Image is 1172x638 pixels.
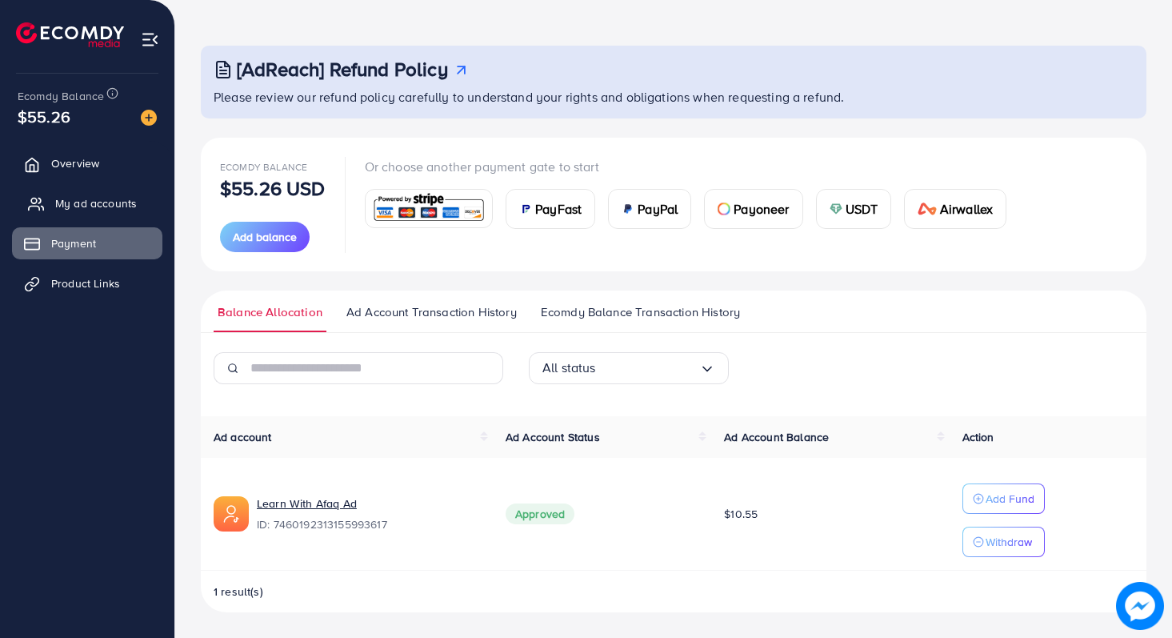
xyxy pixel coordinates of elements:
[370,191,488,226] img: card
[940,199,993,219] span: Airwallex
[506,429,600,445] span: Ad Account Status
[220,160,307,174] span: Ecomdy Balance
[12,227,162,259] a: Payment
[638,199,678,219] span: PayPal
[257,496,480,532] div: <span class='underline'>Learn With Afaq Ad</span></br>7460192313155993617
[986,489,1034,508] p: Add Fund
[724,506,758,522] span: $10.55
[704,189,802,229] a: cardPayoneer
[519,203,532,215] img: card
[962,429,994,445] span: Action
[220,222,310,252] button: Add balance
[596,355,699,380] input: Search for option
[141,110,157,126] img: image
[506,504,574,524] span: Approved
[622,203,634,215] img: card
[816,189,892,229] a: cardUSDT
[346,303,517,321] span: Ad Account Transaction History
[830,203,842,215] img: card
[365,189,494,228] a: card
[962,484,1045,514] button: Add Fund
[237,58,448,81] h3: [AdReach] Refund Policy
[214,584,263,600] span: 1 result(s)
[141,30,159,49] img: menu
[16,22,124,47] img: logo
[214,87,1137,106] p: Please review our refund policy carefully to understand your rights and obligations when requesti...
[12,147,162,179] a: Overview
[506,189,595,229] a: cardPayFast
[986,532,1032,552] p: Withdraw
[218,303,322,321] span: Balance Allocation
[918,203,937,215] img: card
[51,155,99,171] span: Overview
[257,496,480,512] a: Learn With Afaq Ad
[724,429,829,445] span: Ad Account Balance
[18,88,104,104] span: Ecomdy Balance
[535,199,582,219] span: PayFast
[51,275,120,291] span: Product Links
[233,229,297,245] span: Add balance
[734,199,789,219] span: Payoneer
[904,189,1006,229] a: cardAirwallex
[1116,582,1164,630] img: image
[718,203,730,215] img: card
[529,352,729,384] div: Search for option
[962,527,1045,557] button: Withdraw
[257,516,480,532] span: ID: 7460192313155993617
[55,195,137,211] span: My ad accounts
[365,157,1020,176] p: Or choose another payment gate to start
[846,199,878,219] span: USDT
[541,303,740,321] span: Ecomdy Balance Transaction History
[214,496,249,532] img: ic-ads-acc.e4c84228.svg
[220,179,326,198] p: $55.26 USD
[12,187,162,219] a: My ad accounts
[12,267,162,299] a: Product Links
[51,235,96,251] span: Payment
[608,189,691,229] a: cardPayPal
[18,105,70,128] span: $55.26
[214,429,272,445] span: Ad account
[542,355,596,380] span: All status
